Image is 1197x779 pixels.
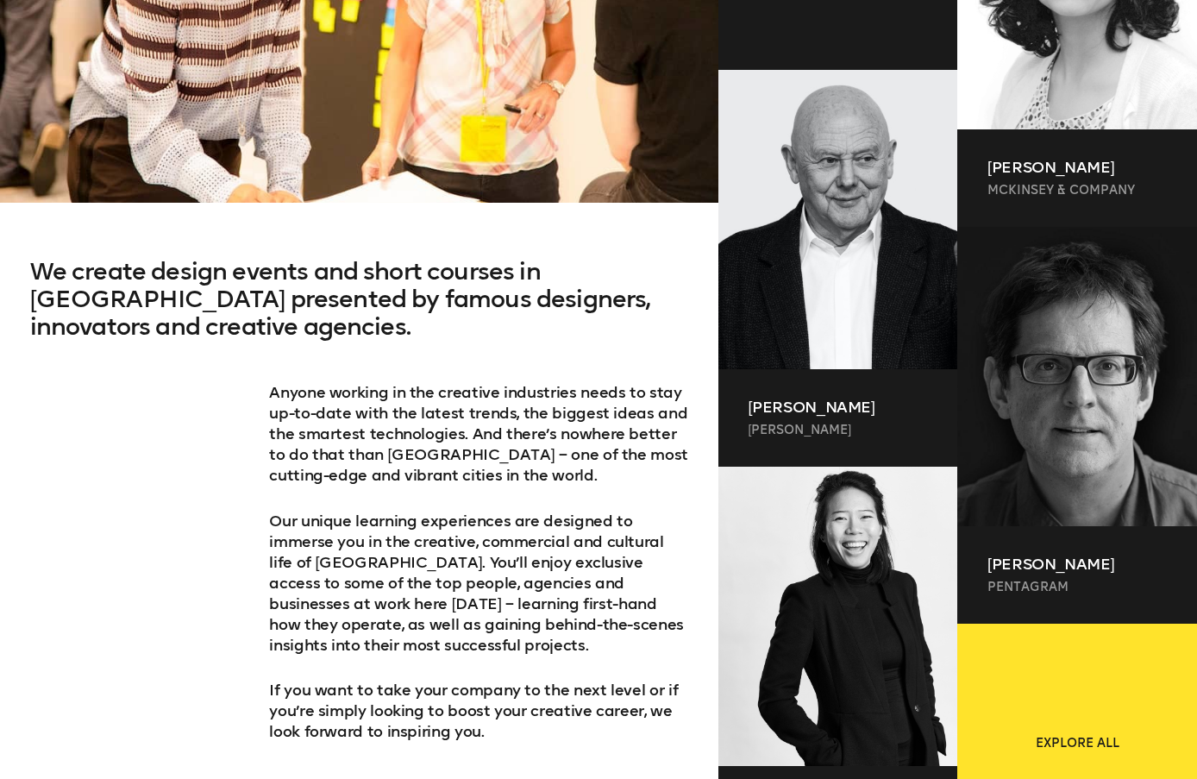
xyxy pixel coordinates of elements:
[749,422,928,439] p: [PERSON_NAME]
[269,382,688,486] p: Anyone working in the creative industries needs to stay up-­to-­date with the latest trends, the ...
[1036,735,1119,752] span: Explore all
[987,157,1167,178] p: [PERSON_NAME]
[749,397,928,418] p: [PERSON_NAME]
[269,680,688,742] p: If you want to take your company to the next level or if you’re simply looking to boost your crea...
[269,511,688,656] p: Our unique learning experiences are designed to immerse you in the creative, commercial and cultu...
[30,258,688,382] h2: We create design events and short courses in [GEOGRAPHIC_DATA] presented by famous designers, inn...
[987,579,1167,596] p: Pentagram
[987,182,1167,199] p: McKinsey & Company
[987,554,1167,575] p: [PERSON_NAME]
